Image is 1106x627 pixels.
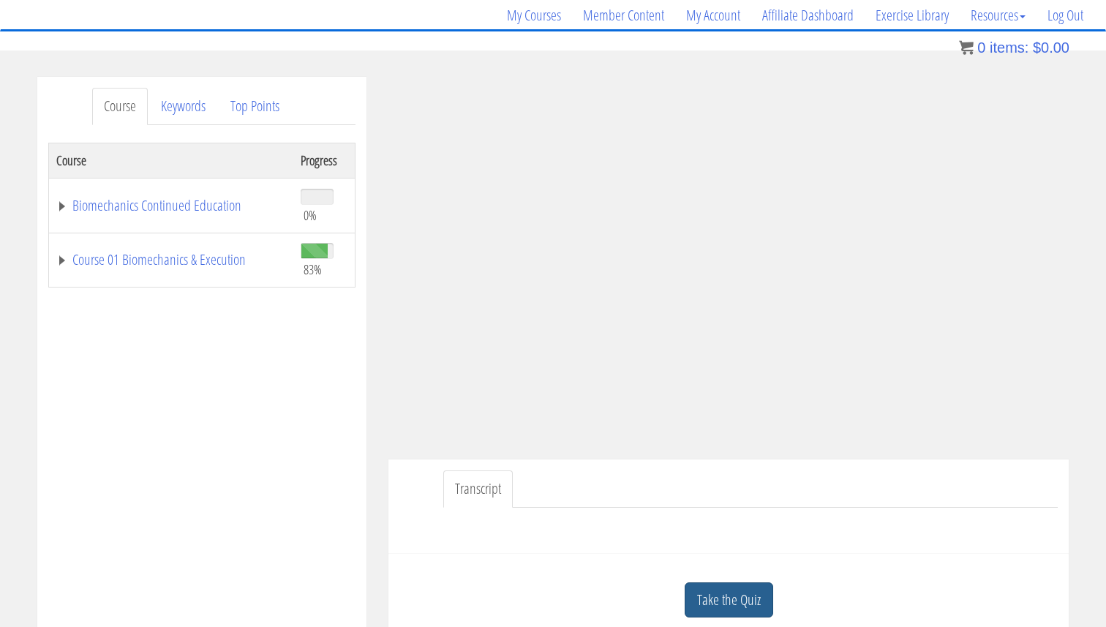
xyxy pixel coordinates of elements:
img: icon11.png [959,40,974,55]
a: Top Points [219,88,291,125]
a: Transcript [443,470,513,508]
a: 0 items: $0.00 [959,40,1069,56]
span: 0 [977,40,985,56]
a: Take the Quiz [685,582,773,618]
a: Keywords [149,88,217,125]
th: Course [49,143,294,178]
a: Course [92,88,148,125]
span: items: [990,40,1028,56]
span: 0% [304,207,317,223]
span: $ [1033,40,1041,56]
bdi: 0.00 [1033,40,1069,56]
span: 83% [304,261,322,277]
a: Biomechanics Continued Education [56,198,286,213]
th: Progress [293,143,355,178]
a: Course 01 Biomechanics & Execution [56,252,286,267]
